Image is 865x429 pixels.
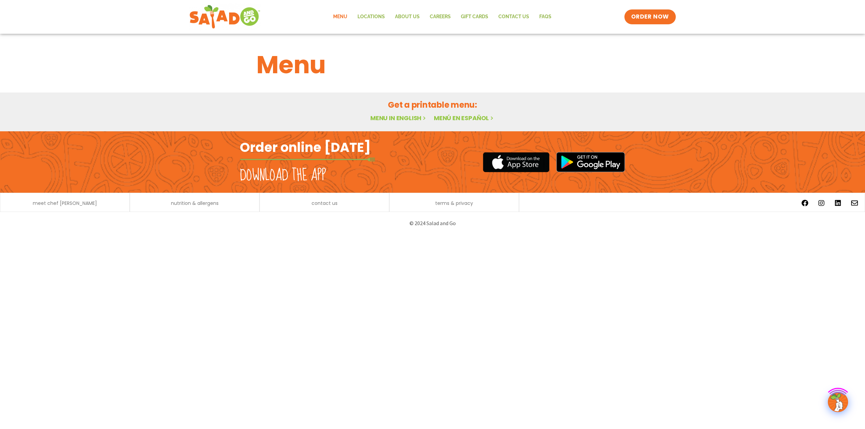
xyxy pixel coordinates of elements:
h2: Order online [DATE] [240,139,371,156]
a: Menu in English [370,114,427,122]
h2: Get a printable menu: [256,99,609,111]
a: About Us [390,9,425,25]
h1: Menu [256,47,609,83]
a: Careers [425,9,456,25]
img: new-SAG-logo-768×292 [189,3,261,30]
img: appstore [483,151,549,173]
img: google_play [556,152,625,172]
a: contact us [312,201,338,206]
a: FAQs [534,9,557,25]
span: ORDER NOW [631,13,669,21]
h2: Download the app [240,166,326,185]
a: Menu [328,9,352,25]
a: Contact Us [493,9,534,25]
a: nutrition & allergens [171,201,219,206]
a: terms & privacy [435,201,473,206]
img: fork [240,158,375,161]
a: ORDER NOW [624,9,676,24]
p: © 2024 Salad and Go [243,219,622,228]
a: meet chef [PERSON_NAME] [33,201,97,206]
a: Menú en español [434,114,495,122]
a: GIFT CARDS [456,9,493,25]
nav: Menu [328,9,557,25]
a: Locations [352,9,390,25]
